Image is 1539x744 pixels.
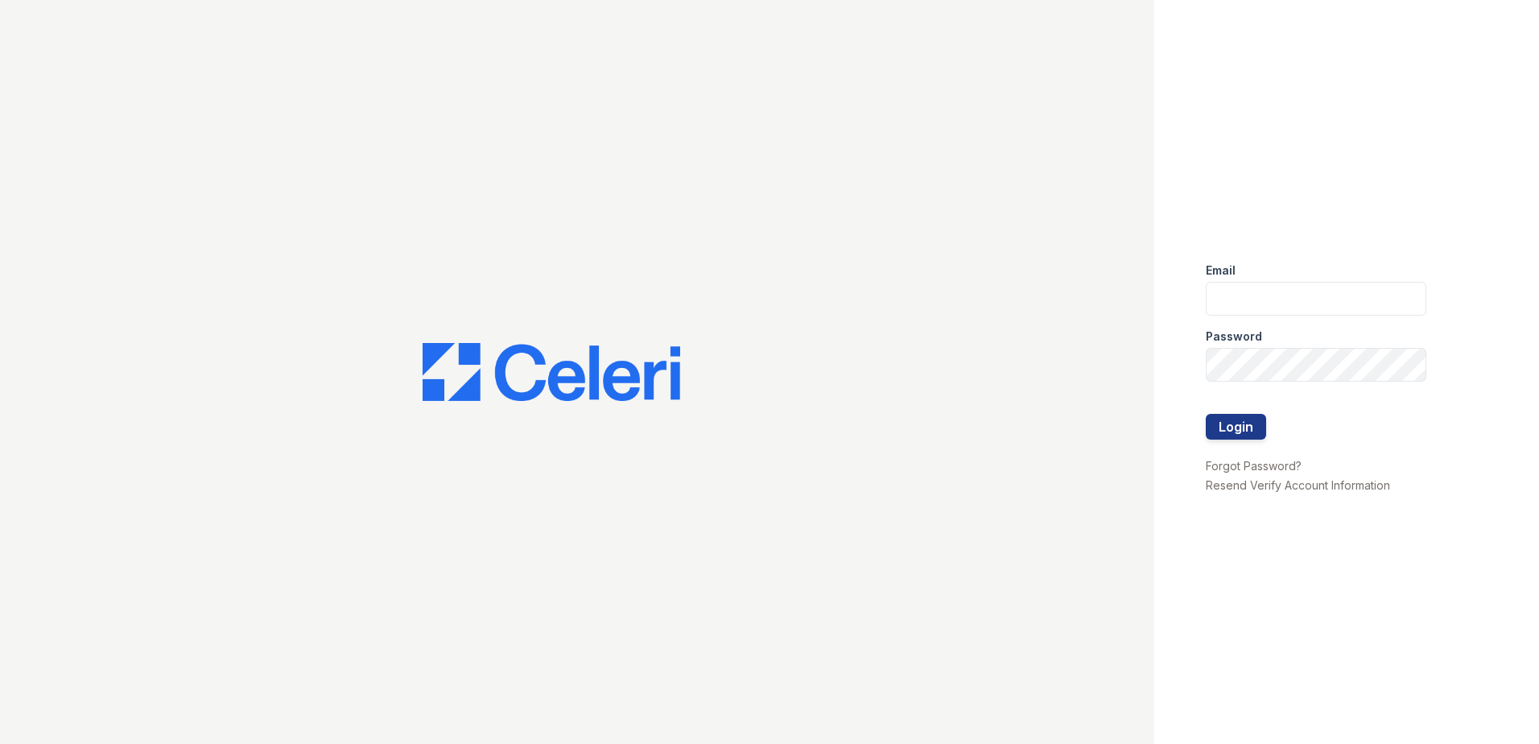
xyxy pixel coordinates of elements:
[1206,329,1262,345] label: Password
[1206,459,1302,473] a: Forgot Password?
[1206,478,1390,492] a: Resend Verify Account Information
[1206,262,1236,279] label: Email
[423,343,680,401] img: CE_Logo_Blue-a8612792a0a2168367f1c8372b55b34899dd931a85d93a1a3d3e32e68fde9ad4.png
[1206,414,1266,440] button: Login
